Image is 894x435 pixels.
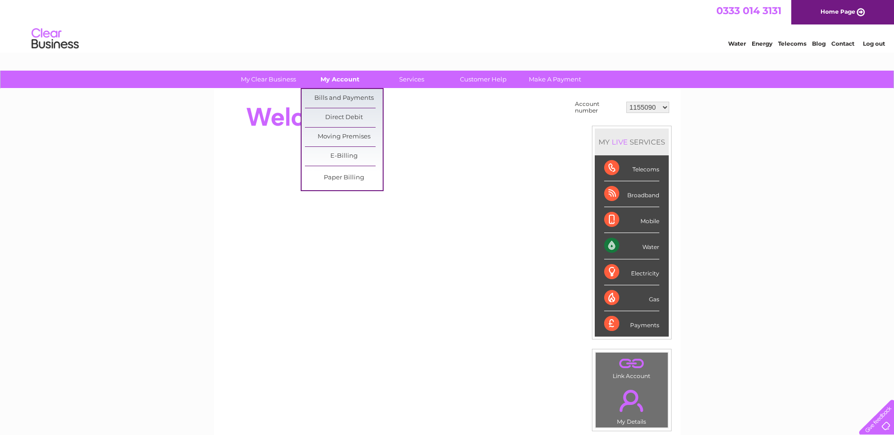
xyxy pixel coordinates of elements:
[716,5,781,16] a: 0333 014 3131
[305,89,383,108] a: Bills and Payments
[225,5,670,46] div: Clear Business is a trading name of Verastar Limited (registered in [GEOGRAPHIC_DATA] No. 3667643...
[444,71,522,88] a: Customer Help
[31,24,79,53] img: logo.png
[604,285,659,311] div: Gas
[595,129,669,155] div: MY SERVICES
[604,311,659,337] div: Payments
[373,71,451,88] a: Services
[305,147,383,166] a: E-Billing
[230,71,307,88] a: My Clear Business
[305,108,383,127] a: Direct Debit
[610,137,630,146] div: LIVE
[604,259,659,285] div: Electricity
[604,181,659,207] div: Broadband
[305,128,383,146] a: Moving Premises
[595,382,668,428] td: My Details
[863,40,885,47] a: Log out
[598,384,665,417] a: .
[604,207,659,233] div: Mobile
[305,169,383,187] a: Paper Billing
[728,40,746,47] a: Water
[604,155,659,181] div: Telecoms
[301,71,379,88] a: My Account
[752,40,772,47] a: Energy
[573,98,624,116] td: Account number
[516,71,594,88] a: Make A Payment
[778,40,806,47] a: Telecoms
[831,40,854,47] a: Contact
[598,355,665,371] a: .
[604,233,659,259] div: Water
[595,352,668,382] td: Link Account
[812,40,826,47] a: Blog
